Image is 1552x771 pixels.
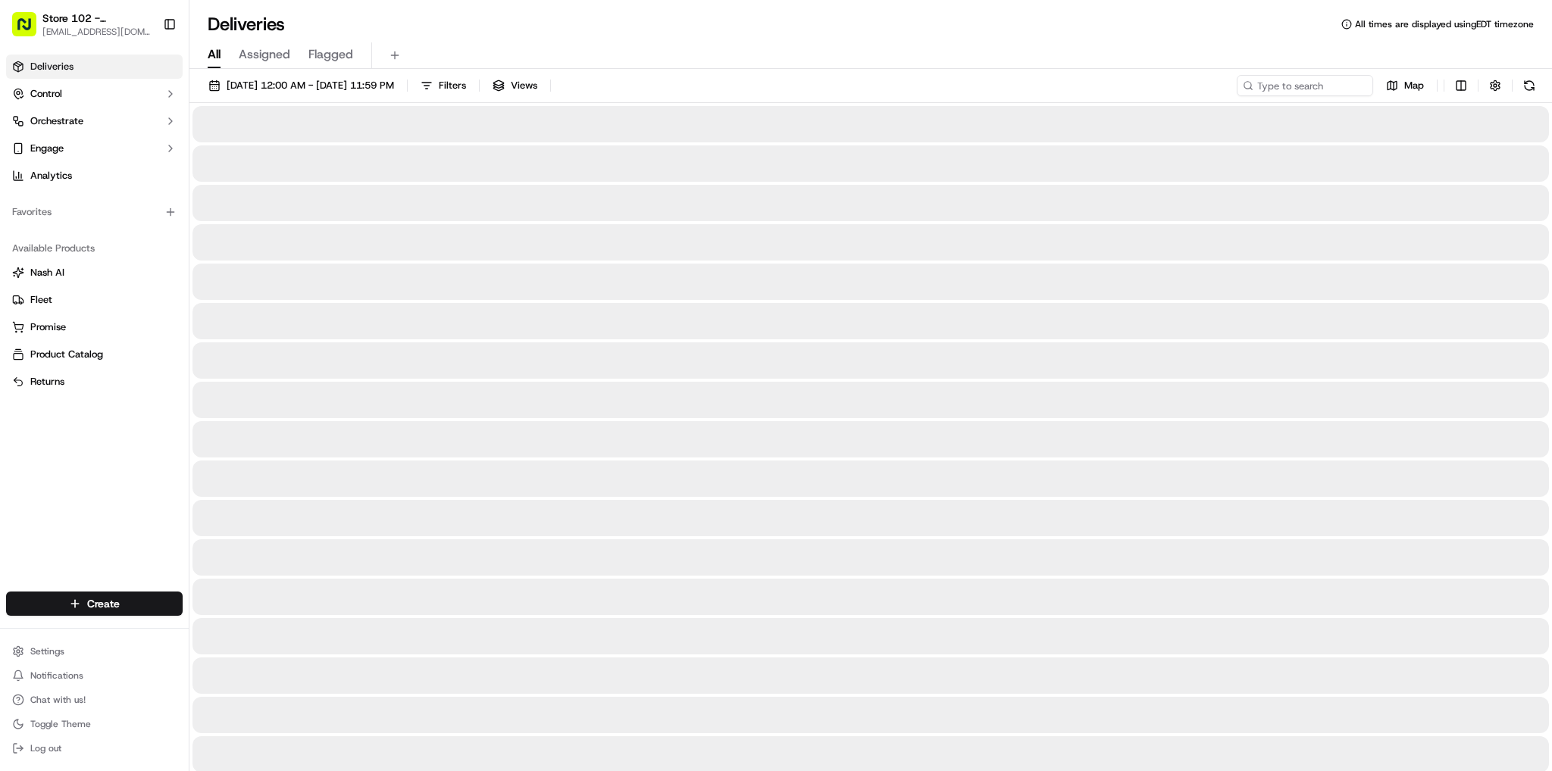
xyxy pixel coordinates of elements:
[12,348,177,361] a: Product Catalog
[30,375,64,389] span: Returns
[30,142,64,155] span: Engage
[1237,75,1373,96] input: Type to search
[30,60,74,73] span: Deliveries
[30,645,64,657] span: Settings
[208,45,221,64] span: All
[30,670,83,682] span: Notifications
[30,266,64,279] span: Nash AI
[6,261,183,285] button: Nash AI
[1404,79,1424,92] span: Map
[30,742,61,754] span: Log out
[439,79,466,92] span: Filters
[6,370,183,394] button: Returns
[30,293,52,307] span: Fleet
[30,718,91,730] span: Toggle Theme
[239,45,290,64] span: Assigned
[6,109,183,133] button: Orchestrate
[30,320,66,334] span: Promise
[30,169,72,183] span: Analytics
[1519,75,1540,96] button: Refresh
[6,136,183,161] button: Engage
[6,288,183,312] button: Fleet
[227,79,394,92] span: [DATE] 12:00 AM - [DATE] 11:59 PM
[12,320,177,334] a: Promise
[6,342,183,367] button: Product Catalog
[6,82,183,106] button: Control
[208,12,285,36] h1: Deliveries
[12,266,177,279] a: Nash AI
[1355,18,1534,30] span: All times are displayed using EDT timezone
[6,55,183,79] a: Deliveries
[42,11,151,26] button: Store 102 - [GEOGRAPHIC_DATA] (Just Salad)
[414,75,473,96] button: Filters
[12,293,177,307] a: Fleet
[6,665,183,686] button: Notifications
[6,713,183,735] button: Toggle Theme
[6,689,183,710] button: Chat with us!
[30,348,103,361] span: Product Catalog
[511,79,537,92] span: Views
[6,236,183,261] div: Available Products
[87,596,120,611] span: Create
[308,45,353,64] span: Flagged
[6,6,157,42] button: Store 102 - [GEOGRAPHIC_DATA] (Just Salad)[EMAIL_ADDRESS][DOMAIN_NAME]
[42,26,151,38] button: [EMAIL_ADDRESS][DOMAIN_NAME]
[6,164,183,188] a: Analytics
[486,75,544,96] button: Views
[6,315,183,339] button: Promise
[30,694,86,706] span: Chat with us!
[6,738,183,759] button: Log out
[12,375,177,389] a: Returns
[30,114,83,128] span: Orchestrate
[6,641,183,662] button: Settings
[202,75,401,96] button: [DATE] 12:00 AM - [DATE] 11:59 PM
[6,200,183,224] div: Favorites
[1379,75,1431,96] button: Map
[30,87,62,101] span: Control
[6,592,183,616] button: Create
